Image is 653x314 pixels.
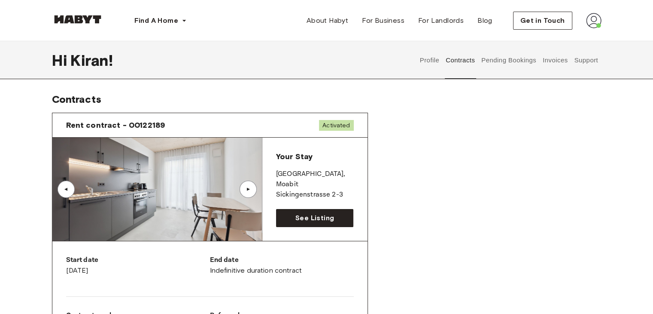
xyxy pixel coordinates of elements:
a: For Landlords [411,12,471,29]
span: See Listing [295,213,334,223]
span: Rent contract - 00122189 [66,120,165,130]
button: Support [573,41,599,79]
span: For Landlords [418,15,464,26]
span: About Habyt [307,15,348,26]
span: Get in Touch [520,15,565,26]
span: Your Stay [276,152,313,161]
span: Blog [477,15,492,26]
button: Pending Bookings [480,41,538,79]
p: End date [210,255,354,265]
span: Hi [52,51,70,69]
span: For Business [362,15,404,26]
a: See Listing [276,209,354,227]
button: Profile [419,41,440,79]
button: Invoices [541,41,568,79]
div: [DATE] [66,255,210,276]
span: Kiran ! [70,51,113,69]
span: Find A Home [134,15,178,26]
button: Contracts [445,41,476,79]
span: Activated [319,120,353,131]
a: Blog [471,12,499,29]
div: ▲ [62,187,70,192]
img: Habyt [52,15,103,24]
a: For Business [355,12,411,29]
img: Image of the room [52,138,262,241]
div: Indefinitive duration contract [210,255,354,276]
a: About Habyt [300,12,355,29]
span: Contracts [52,93,101,105]
img: avatar [586,13,601,28]
p: Start date [66,255,210,265]
button: Get in Touch [513,12,572,30]
div: user profile tabs [416,41,601,79]
p: Sickingenstrasse 2-3 [276,190,354,200]
div: ▲ [244,187,252,192]
button: Find A Home [128,12,194,29]
p: [GEOGRAPHIC_DATA] , Moabit [276,169,354,190]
